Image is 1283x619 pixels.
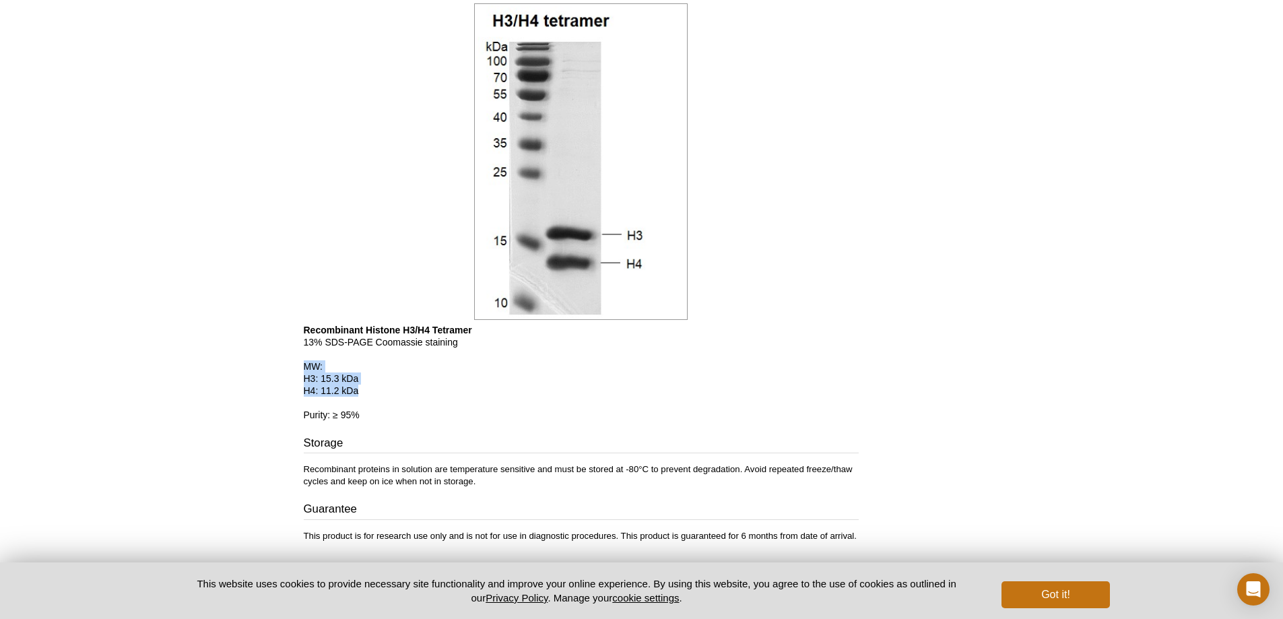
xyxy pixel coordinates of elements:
[474,3,688,320] img: Recombinant Histone H3/H4 Tetramer
[304,325,472,335] b: Recombinant Histone H3/H4 Tetramer
[304,501,859,520] h3: Guarantee
[304,324,859,421] p: 13% SDS-PAGE Coomassie staining MW: H3: 15.3 kDa H4: 11.2 kDa Purity: ≥ 95%
[612,592,679,604] button: cookie settings
[304,435,859,454] h3: Storage
[1001,581,1109,608] button: Got it!
[174,577,980,605] p: This website uses cookies to provide necessary site functionality and improve your online experie...
[304,530,859,542] p: This product is for research use only and is not for use in diagnostic procedures. This product i...
[486,592,548,604] a: Privacy Policy
[1237,573,1270,606] div: Open Intercom Messenger
[304,463,859,488] p: Recombinant proteins in solution are temperature sensitive and must be stored at -80°C to prevent...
